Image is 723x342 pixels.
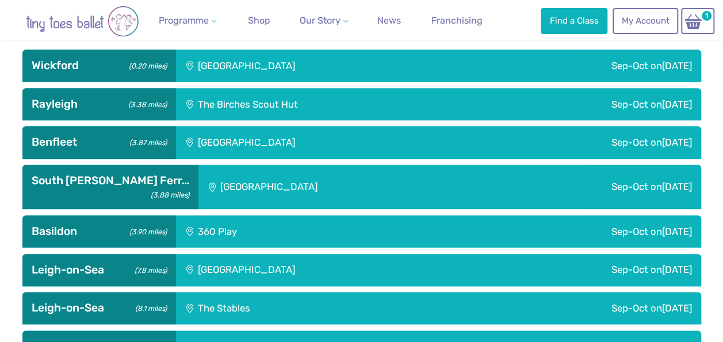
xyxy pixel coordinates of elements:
[700,9,713,22] span: 1
[416,292,701,324] div: Sep-Oct on
[662,302,692,314] span: [DATE]
[295,9,353,32] a: Our Story
[662,98,692,110] span: [DATE]
[32,135,167,149] h3: Benfleet
[541,8,607,33] a: Find a Class
[32,263,167,277] h3: Leigh-on-Sea
[198,165,483,209] div: [GEOGRAPHIC_DATA]
[176,50,473,82] div: [GEOGRAPHIC_DATA]
[662,60,692,71] span: [DATE]
[662,226,692,237] span: [DATE]
[473,254,701,286] div: Sep-Oct on
[32,174,189,188] h3: South [PERSON_NAME] Ferr…
[124,97,166,109] small: (3.38 miles)
[662,181,692,192] span: [DATE]
[662,264,692,275] span: [DATE]
[176,88,476,120] div: The Birches Scout Hut
[32,225,167,238] h3: Basildon
[131,263,166,275] small: (7.8 miles)
[176,254,473,286] div: [GEOGRAPHIC_DATA]
[476,88,701,120] div: Sep-Oct on
[159,15,209,26] span: Programme
[147,188,189,200] small: (3.88 miles)
[243,9,275,32] a: Shop
[473,50,701,82] div: Sep-Oct on
[681,8,714,34] a: 1
[248,15,270,26] span: Shop
[125,59,166,71] small: (0.20 miles)
[300,15,341,26] span: Our Story
[32,301,167,315] h3: Leigh-on-Sea
[125,225,166,237] small: (3.90 miles)
[377,15,401,26] span: News
[125,135,166,147] small: (3.87 miles)
[131,301,166,313] small: (8.1 miles)
[473,126,701,158] div: Sep-Oct on
[613,8,678,33] a: My Account
[13,6,151,37] img: tiny toes ballet
[176,292,417,324] div: The Stables
[483,165,701,209] div: Sep-Oct on
[176,126,473,158] div: [GEOGRAPHIC_DATA]
[662,136,692,148] span: [DATE]
[427,9,487,32] a: Franchising
[32,59,167,73] h3: Wickford
[373,9,406,32] a: News
[395,215,701,248] div: Sep-Oct on
[32,97,167,111] h3: Rayleigh
[431,15,483,26] span: Franchising
[176,215,395,248] div: 360 Play
[154,9,221,32] a: Programme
